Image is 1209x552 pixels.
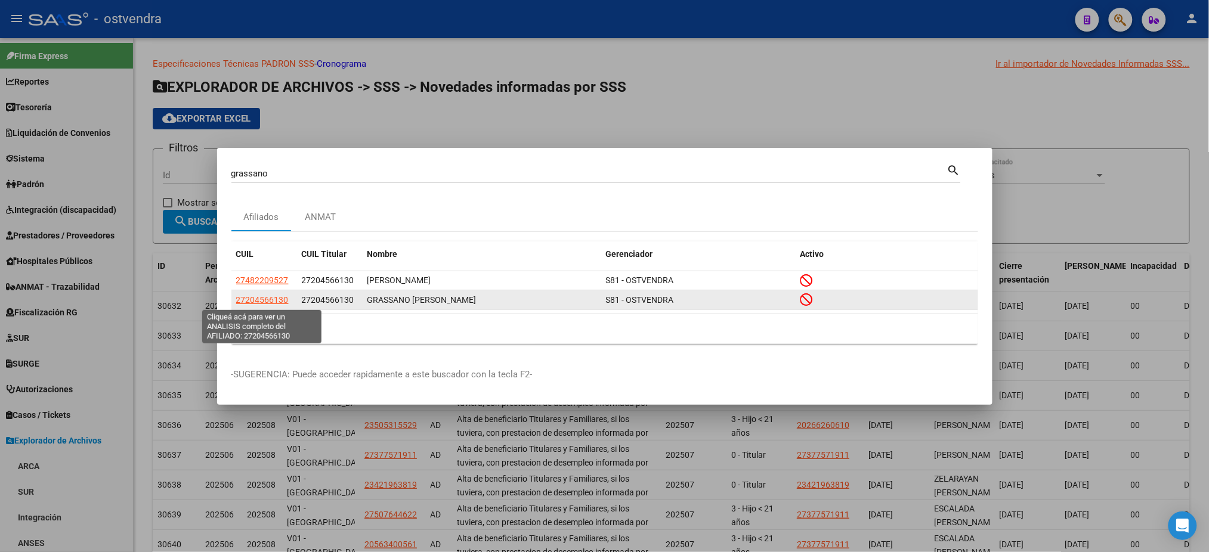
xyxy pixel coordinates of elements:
p: -SUGERENCIA: Puede acceder rapidamente a este buscador con la tecla F2- [231,368,978,382]
span: 27204566130 [302,295,354,305]
span: S81 - OSTVENDRA [606,295,674,305]
span: Activo [800,249,824,259]
span: Nombre [367,249,398,259]
div: 2 total [231,314,978,344]
div: GRASSANO [PERSON_NAME] [367,293,596,307]
span: CUIL Titular [302,249,347,259]
datatable-header-cell: Activo [796,241,978,267]
datatable-header-cell: CUIL [231,241,297,267]
mat-icon: search [947,162,961,176]
span: S81 - OSTVENDRA [606,275,674,285]
div: ANMAT [305,210,336,224]
datatable-header-cell: CUIL Titular [297,241,363,267]
span: 27204566130 [236,295,289,305]
datatable-header-cell: Gerenciador [601,241,796,267]
datatable-header-cell: Nombre [363,241,601,267]
span: 27204566130 [302,275,354,285]
span: Gerenciador [606,249,653,259]
div: Open Intercom Messenger [1168,511,1197,540]
div: Afiliados [243,210,279,224]
div: [PERSON_NAME] [367,274,596,287]
span: CUIL [236,249,254,259]
span: 27482209527 [236,275,289,285]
